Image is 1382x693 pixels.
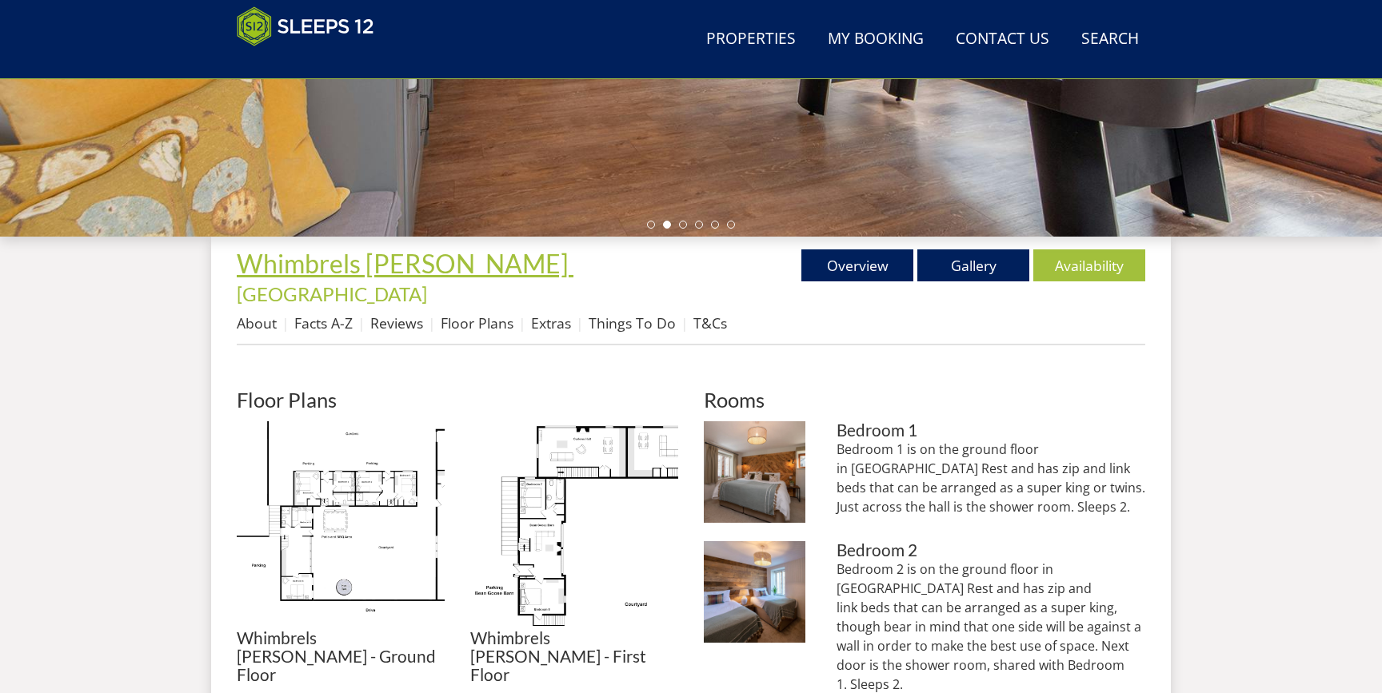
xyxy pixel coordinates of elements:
img: Whimbrels Barton - First Floor [470,421,678,629]
a: [GEOGRAPHIC_DATA] [237,282,427,305]
a: Contact Us [949,22,1056,58]
a: Floor Plans [441,313,513,333]
a: Extras [531,313,571,333]
a: Things To Do [589,313,676,333]
a: Reviews [370,313,423,333]
a: Properties [700,22,802,58]
a: My Booking [821,22,930,58]
a: Availability [1033,249,1145,281]
a: Overview [801,249,913,281]
h3: Bedroom 1 [837,421,1145,440]
h3: Bedroom 2 [837,541,1145,560]
a: T&Cs [693,313,727,333]
h2: Floor Plans [237,388,678,411]
img: Whimbrels Barton - Ground Floor [237,421,445,629]
img: Sleeps 12 [237,6,374,46]
iframe: Customer reviews powered by Trustpilot [229,56,397,70]
a: Whimbrels [PERSON_NAME] [237,248,573,279]
a: Search [1075,22,1145,58]
h2: Rooms [704,388,1145,411]
span: Whimbrels [PERSON_NAME] [237,248,569,279]
p: Bedroom 1 is on the ground floor in [GEOGRAPHIC_DATA] Rest and has zip and link beds that can be ... [837,440,1145,516]
a: Gallery [917,249,1029,281]
img: Bedroom 1 [704,421,805,523]
img: Bedroom 2 [704,541,805,643]
h3: Whimbrels [PERSON_NAME] - First Floor [470,629,678,684]
h3: Whimbrels [PERSON_NAME] - Ground Floor [237,629,445,684]
a: Facts A-Z [294,313,353,333]
a: About [237,313,277,333]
